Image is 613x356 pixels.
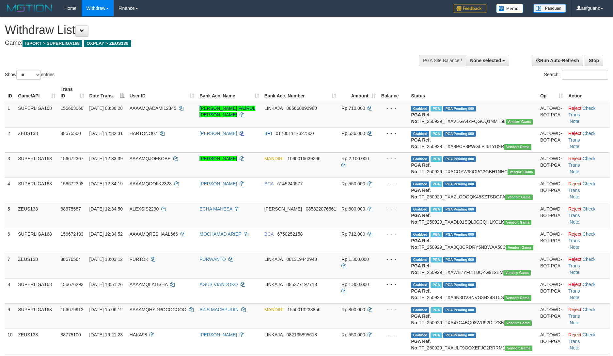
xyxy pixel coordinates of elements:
[454,4,486,13] img: Feedback.jpg
[276,131,314,136] span: Copy 017001117327500 to clipboard
[5,40,402,46] h4: Game:
[431,207,442,212] span: Marked by aafpengsreynich
[411,288,431,300] b: PGA Ref. No:
[443,106,476,111] span: PGA Pending
[89,131,123,136] span: [DATE] 12:32:31
[5,203,15,228] td: 5
[381,331,406,338] div: - - -
[505,195,533,200] span: Vendor URL: https://trx31.1velocity.biz
[61,282,84,287] span: 156676293
[15,102,58,127] td: SUPERLIGA168
[411,207,429,212] span: Grabbed
[408,303,537,329] td: TF_250929_TXA47G4BQ08WU92DFZSN
[568,332,595,344] a: Check Trans
[264,282,283,287] span: LINKAJA
[199,131,237,136] a: [PERSON_NAME]
[411,137,431,149] b: PGA Ref. No:
[89,282,123,287] span: [DATE] 13:51:26
[61,156,84,161] span: 156672367
[58,83,87,102] th: Trans ID: activate to sort column ascending
[5,70,55,80] label: Show entries
[411,314,431,325] b: PGA Ref. No:
[341,131,365,136] span: Rp 536.000
[15,329,58,354] td: ZEUS138
[61,257,81,262] span: 88676564
[288,156,321,161] span: Copy 1090016639296 to clipboard
[506,119,533,125] span: Vendor URL: https://trx31.1velocity.biz
[199,257,226,262] a: PURWANTO
[199,206,232,212] a: ECHA MAHESA
[504,295,531,301] span: Vendor URL: https://trx31.1velocity.biz
[411,112,431,124] b: PGA Ref. No:
[538,102,566,127] td: AUTOWD-BOT-PGA
[15,152,58,178] td: SUPERLIGA168
[568,156,595,168] a: Check Trans
[130,231,178,237] span: AAAAMQRESHAAL666
[381,105,406,111] div: - - -
[538,253,566,278] td: AUTOWD-BOT-PGA
[568,206,595,218] a: Check Trans
[504,144,531,150] span: Vendor URL: https://trx31.1velocity.biz
[411,238,431,250] b: PGA Ref. No:
[538,278,566,303] td: AUTOWD-BOT-PGA
[381,231,406,237] div: - - -
[5,3,55,13] img: MOTION_logo.png
[5,278,15,303] td: 8
[431,156,442,162] span: Marked by aafsengchandara
[568,257,581,262] a: Reject
[130,257,149,262] span: PURTOK
[533,4,566,13] img: panduan.png
[568,106,581,111] a: Reject
[264,156,284,161] span: MANDIRI
[264,106,283,111] span: LINKAJA
[411,282,429,288] span: Grabbed
[15,278,58,303] td: SUPERLIGA168
[341,106,365,111] span: Rp 710.000
[566,83,610,102] th: Action
[264,307,284,312] span: MANDIRI
[381,155,406,162] div: - - -
[568,206,581,212] a: Reject
[568,257,595,268] a: Check Trans
[130,181,172,186] span: AAAAMQDOIIK2323
[443,282,476,288] span: PGA Pending
[287,282,317,287] span: Copy 085377197718 to clipboard
[408,178,537,203] td: TF_250929_TXAZLOOOQK45SZTSDGFA
[431,181,442,187] span: Marked by aafsoycanthlai
[496,4,524,13] img: Button%20Memo.svg
[15,253,58,278] td: ZEUS138
[87,83,127,102] th: Date Trans.: activate to sort column descending
[264,332,283,337] span: LINKAJA
[538,178,566,203] td: AUTOWD-BOT-PGA
[127,83,197,102] th: User ID: activate to sort column ascending
[341,206,365,212] span: Rp 600.000
[538,152,566,178] td: AUTOWD-BOT-PGA
[443,207,476,212] span: PGA Pending
[538,228,566,253] td: AUTOWD-BOT-PGA
[5,329,15,354] td: 10
[566,203,610,228] td: · ·
[341,181,365,186] span: Rp 550.000
[538,329,566,354] td: AUTOWD-BOT-PGA
[411,257,429,263] span: Grabbed
[5,83,15,102] th: ID
[341,156,369,161] span: Rp 2.100.000
[538,303,566,329] td: AUTOWD-BOT-PGA
[570,169,579,174] a: Note
[197,83,262,102] th: Bank Acc. Name: activate to sort column ascending
[408,228,537,253] td: TF_250929_TXA0Q3CRDRY5NBWAA50C
[443,307,476,313] span: PGA Pending
[130,156,171,161] span: AAAAMQJOEKOBE
[411,131,429,137] span: Grabbed
[130,131,157,136] span: HARTONO07
[443,232,476,237] span: PGA Pending
[411,188,431,199] b: PGA Ref. No:
[470,58,501,63] span: None selected
[287,257,317,262] span: Copy 081319442948 to clipboard
[61,181,84,186] span: 156672398
[5,127,15,152] td: 2
[61,332,81,337] span: 88775100
[5,24,402,37] h1: Withdraw List
[431,232,442,237] span: Marked by aafsoycanthlai
[61,231,84,237] span: 156672433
